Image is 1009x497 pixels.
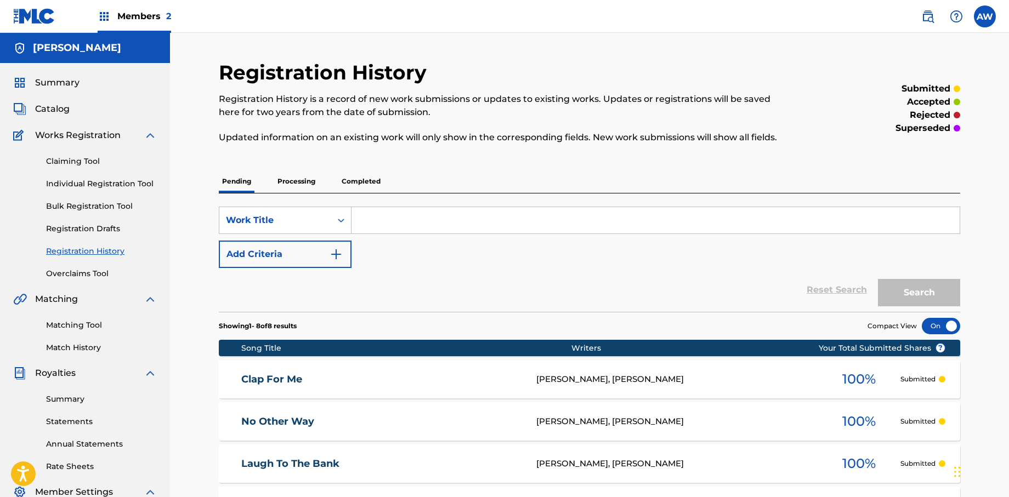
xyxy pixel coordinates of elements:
[46,178,157,190] a: Individual Registration Tool
[46,438,157,450] a: Annual Statements
[13,367,26,380] img: Royalties
[46,342,157,353] a: Match History
[902,82,950,95] p: submitted
[13,42,26,55] img: Accounts
[895,122,950,135] p: superseded
[98,10,111,23] img: Top Rightsholders
[536,458,818,470] div: [PERSON_NAME], [PERSON_NAME]
[900,459,936,469] p: Submitted
[144,129,157,142] img: expand
[33,42,121,54] h5: Anthony Wells
[917,5,939,27] a: Public Search
[144,293,157,306] img: expand
[219,170,254,193] p: Pending
[46,201,157,212] a: Bulk Registration Tool
[819,342,945,354] span: Your Total Submitted Shares
[921,10,934,23] img: search
[936,344,945,352] span: ?
[978,327,1009,415] iframe: Resource Center
[868,321,917,331] span: Compact View
[945,5,967,27] div: Help
[842,454,876,473] span: 100 %
[950,10,963,23] img: help
[571,342,853,354] div: Writers
[910,108,950,122] p: rejected
[13,102,70,116] a: CatalogCatalog
[951,444,1006,497] iframe: Chat Widget
[907,95,950,108] p: accepted
[219,60,432,85] h2: Registration History
[13,293,27,306] img: Matching
[46,393,157,405] a: Summary
[241,415,522,428] a: No Other Way
[226,214,325,227] div: Work Title
[219,131,790,144] p: Updated information on an existing work will only show in the corresponding fields. New work subm...
[842,412,876,431] span: 100 %
[241,342,572,354] div: Song Title
[13,8,55,24] img: MLC Logo
[46,461,157,472] a: Rate Sheets
[166,11,171,21] span: 2
[35,76,80,89] span: Summary
[219,93,790,119] p: Registration History is a record of new work submissions or updates to existing works. Updates or...
[974,5,996,27] div: User Menu
[144,367,157,380] img: expand
[274,170,319,193] p: Processing
[35,293,78,306] span: Matching
[241,373,522,386] a: Clap For Me
[35,367,76,380] span: Royalties
[13,129,27,142] img: Works Registration
[35,102,70,116] span: Catalog
[330,248,343,261] img: 9d2ae6d4665cec9f34b9.svg
[954,455,961,488] div: Drag
[46,245,157,257] a: Registration History
[219,241,352,268] button: Add Criteria
[219,321,297,331] p: Showing 1 - 8 of 8 results
[46,156,157,167] a: Claiming Tool
[13,76,26,89] img: Summary
[46,268,157,279] a: Overclaims Tool
[46,223,157,235] a: Registration Drafts
[536,373,818,386] div: [PERSON_NAME], [PERSON_NAME]
[536,415,818,428] div: [PERSON_NAME], [PERSON_NAME]
[13,76,80,89] a: SummarySummary
[241,458,522,470] a: Laugh To The Bank
[338,170,384,193] p: Completed
[46,416,157,427] a: Statements
[13,102,26,116] img: Catalog
[46,319,157,331] a: Matching Tool
[842,369,876,389] span: 100 %
[35,129,121,142] span: Works Registration
[219,207,960,312] form: Search Form
[900,416,936,426] p: Submitted
[117,10,171,22] span: Members
[900,374,936,384] p: Submitted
